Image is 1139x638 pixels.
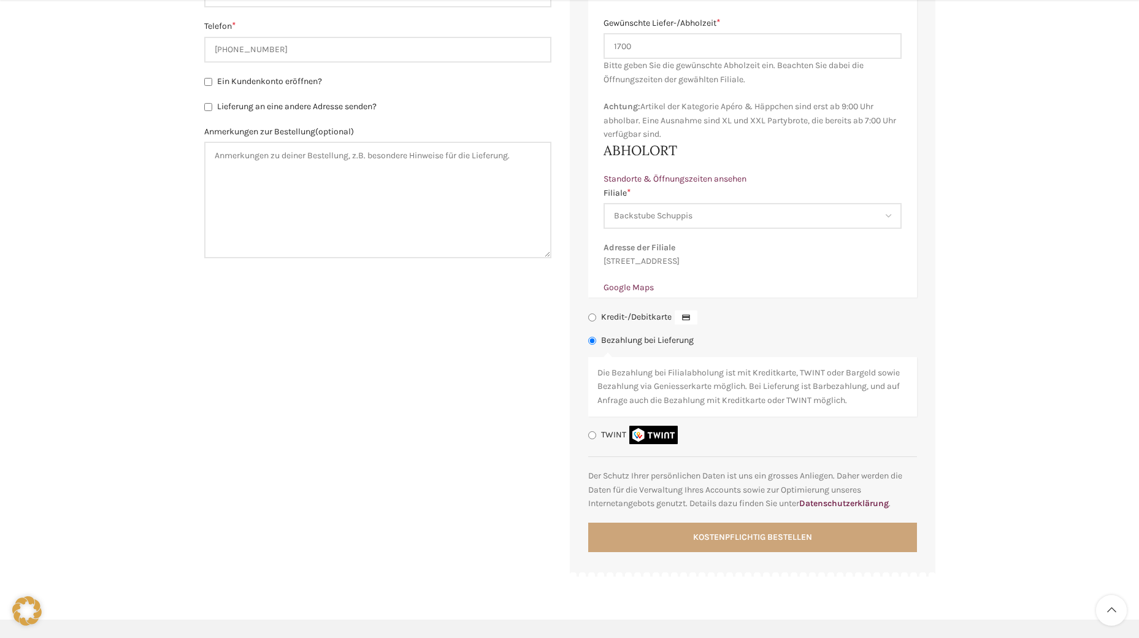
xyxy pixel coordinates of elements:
[799,498,889,509] a: Datenschutzerklärung
[604,141,902,160] h3: Abholort
[588,469,917,510] p: Der Schutz Ihrer persönlichen Daten ist uns ein grosses Anliegen. Daher werden die Daten für die ...
[204,125,551,139] label: Anmerkungen zur Bestellung
[588,523,917,552] button: Kostenpflichtig bestellen
[217,101,377,112] span: Lieferung an eine andere Adresse senden?
[601,312,700,322] label: Kredit-/Debitkarte
[675,310,697,325] img: Kredit-/Debitkarte
[604,174,746,184] a: Standorte & Öffnungszeiten ansehen
[604,255,902,268] p: [STREET_ADDRESS]
[629,426,678,444] img: TWINT
[604,186,902,200] label: Filiale
[604,60,896,139] span: Bitte geben Sie die gewünschte Abholzeit ein. Beachten Sie dabei die Öffnungszeiten der gewählten...
[1096,595,1127,626] a: Scroll to top button
[604,101,640,112] strong: Achtung:
[315,126,354,137] span: (optional)
[217,76,322,86] span: Ein Kundenkonto eröffnen?
[604,282,654,293] a: Google Maps
[604,242,675,253] strong: Adresse der Filiale
[601,429,681,440] label: TWINT
[601,336,694,346] label: Bezahlung bei Lieferung
[204,78,212,86] input: Ein Kundenkonto eröffnen?
[597,366,908,407] p: Die Bezahlung bei Filialabholung ist mit Kreditkarte, TWINT oder Bargeld sowie Bezahlung via Geni...
[604,33,902,59] input: hh:mm
[204,20,551,33] label: Telefon
[604,17,902,30] label: Gewünschte Liefer-/Abholzeit
[204,103,212,111] input: Lieferung an eine andere Adresse senden?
